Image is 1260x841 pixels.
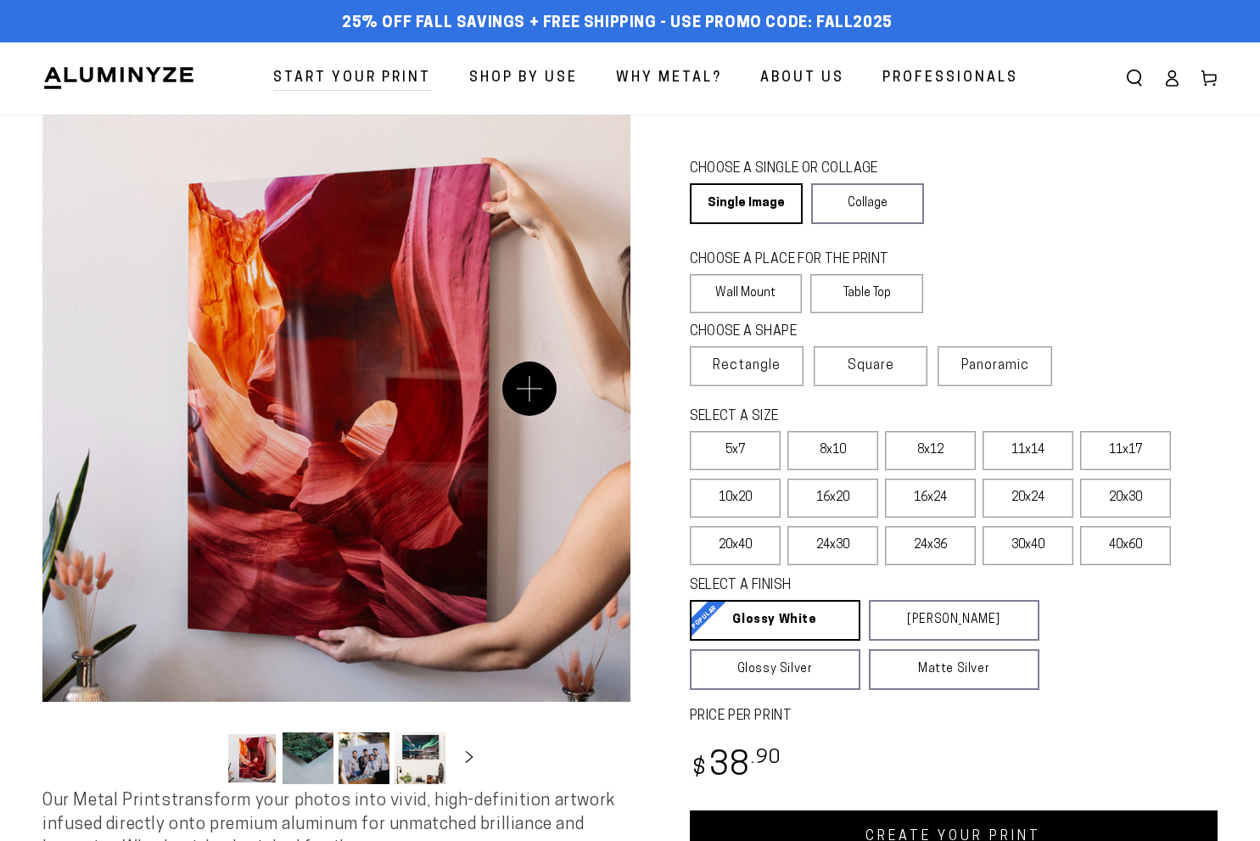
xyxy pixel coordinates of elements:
legend: CHOOSE A PLACE FOR THE PRINT [690,250,908,270]
span: 25% off FALL Savings + Free Shipping - Use Promo Code: FALL2025 [342,14,893,33]
bdi: 38 [690,750,782,783]
label: 11x17 [1080,431,1171,470]
a: Matte Silver [869,649,1039,690]
label: Table Top [810,274,923,313]
label: 10x20 [690,479,781,518]
label: Wall Mount [690,274,803,313]
span: $ [692,758,707,781]
label: 16x20 [787,479,878,518]
span: Start Your Print [273,66,431,91]
button: Load image 2 in gallery view [283,732,333,784]
a: Glossy Silver [690,649,860,690]
a: Professionals [870,56,1031,101]
button: Slide right [451,740,488,777]
a: Single Image [690,183,803,224]
span: Shop By Use [469,66,578,91]
button: Load image 4 in gallery view [395,732,445,784]
legend: CHOOSE A SINGLE OR COLLAGE [690,160,909,179]
legend: SELECT A SIZE [690,407,1000,427]
span: About Us [760,66,844,91]
button: Load image 1 in gallery view [227,732,277,784]
a: Glossy White [690,600,860,641]
a: [PERSON_NAME] [869,600,1039,641]
legend: CHOOSE A SHAPE [690,322,910,342]
summary: Search our site [1116,59,1153,97]
img: Aluminyze [42,65,195,91]
label: 11x14 [983,431,1073,470]
span: Panoramic [961,359,1029,373]
label: 20x24 [983,479,1073,518]
media-gallery: Gallery Viewer [42,115,630,790]
label: 16x24 [885,479,976,518]
sup: .90 [751,748,781,768]
button: Slide left [184,740,221,777]
a: Shop By Use [456,56,591,101]
span: Square [848,356,894,376]
label: 40x60 [1080,526,1171,565]
label: 20x30 [1080,479,1171,518]
span: Rectangle [713,356,781,376]
label: 5x7 [690,431,781,470]
label: 24x36 [885,526,976,565]
a: Start Your Print [260,56,444,101]
button: Load image 3 in gallery view [339,732,389,784]
label: PRICE PER PRINT [690,707,1218,726]
a: Why Metal? [603,56,735,101]
label: 30x40 [983,526,1073,565]
span: Professionals [882,66,1018,91]
label: 20x40 [690,526,781,565]
label: 8x12 [885,431,976,470]
a: Collage [811,183,924,224]
legend: SELECT A FINISH [690,576,1000,596]
a: About Us [748,56,857,101]
label: 8x10 [787,431,878,470]
label: 24x30 [787,526,878,565]
span: Why Metal? [616,66,722,91]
